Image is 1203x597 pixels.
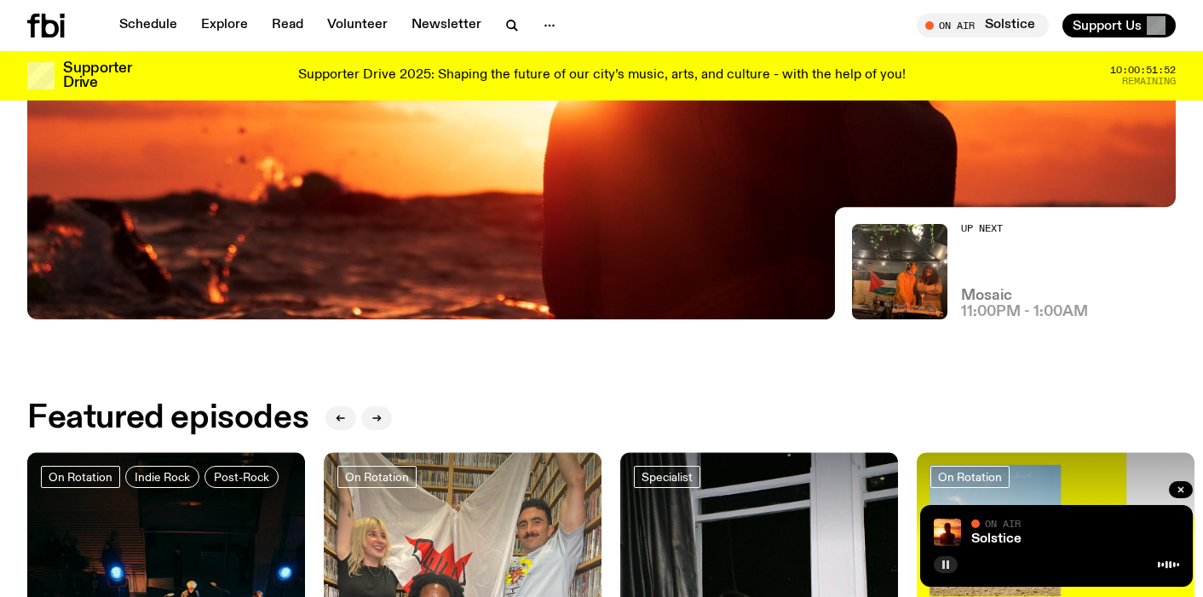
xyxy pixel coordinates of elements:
[109,14,187,37] a: Schedule
[917,14,1049,37] button: On AirSolstice
[930,466,1010,488] a: On Rotation
[961,224,1088,233] h2: Up Next
[938,471,1002,484] span: On Rotation
[262,14,314,37] a: Read
[191,14,258,37] a: Explore
[204,466,279,488] a: Post-Rock
[934,519,961,546] img: A girl standing in the ocean as waist level, staring into the rise of the sun.
[1110,66,1176,75] span: 10:00:51:52
[49,471,112,484] span: On Rotation
[41,466,120,488] a: On Rotation
[1073,18,1142,33] span: Support Us
[317,14,398,37] a: Volunteer
[298,68,906,83] p: Supporter Drive 2025: Shaping the future of our city’s music, arts, and culture - with the help o...
[27,403,308,433] h2: Featured episodes
[852,224,947,319] img: Tommy and Jono Playing at a fundraiser for Palestine
[971,532,1022,546] a: Solstice
[985,518,1021,529] span: On Air
[135,471,190,484] span: Indie Rock
[1122,77,1176,86] span: Remaining
[337,466,417,488] a: On Rotation
[125,466,199,488] a: Indie Rock
[1062,14,1176,37] button: Support Us
[345,471,409,484] span: On Rotation
[961,305,1088,319] span: 11:00pm - 1:00am
[642,471,693,484] span: Specialist
[63,61,131,90] h3: Supporter Drive
[634,466,700,488] a: Specialist
[401,14,492,37] a: Newsletter
[214,471,269,484] span: Post-Rock
[961,289,1012,303] a: Mosaic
